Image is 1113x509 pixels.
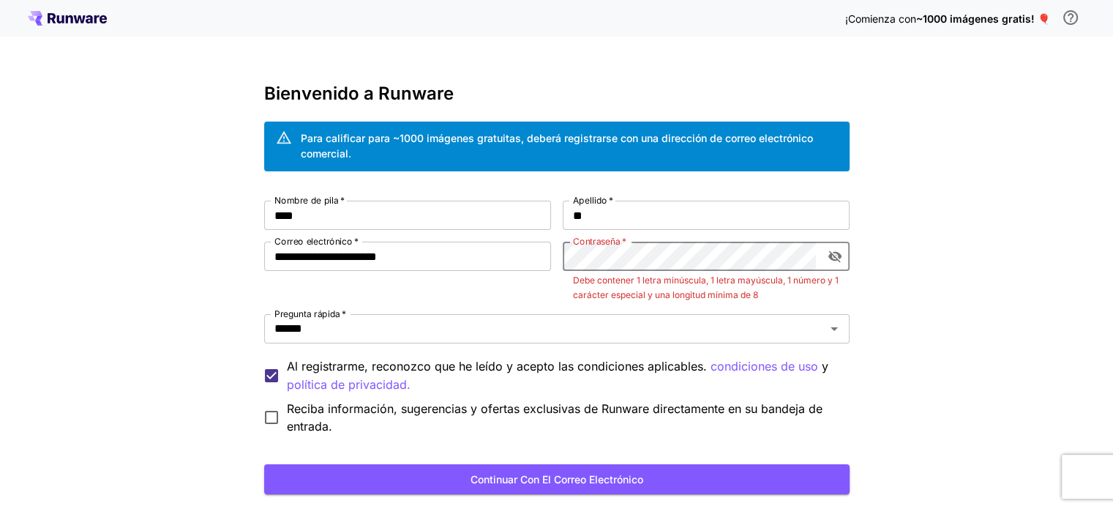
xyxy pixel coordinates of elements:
font: ~1000 imágenes gratis! 🎈 [916,12,1050,25]
button: alternar visibilidad de contraseña [822,243,848,270]
font: Nombre de pila [274,195,339,206]
font: Continuar con el correo electrónico [471,473,643,486]
font: Bienvenido a Runware [264,83,454,104]
font: ¡Comienza con [845,12,916,25]
font: Contraseña [573,236,621,247]
button: Abierto [824,319,844,339]
font: Para calificar para ~1000 imágenes gratuitas, deberá registrarse con una dirección de correo elec... [301,132,813,160]
font: Al registrarme, reconozco que he leído y acepto las condiciones aplicables. [287,359,707,374]
font: Correo electrónico [274,236,353,247]
font: política de privacidad. [287,377,411,392]
font: Debe contener 1 letra minúscula, 1 letra mayúscula, 1 número y 1 carácter especial y una longitud... [573,275,839,300]
button: Continuar con el correo electrónico [264,464,850,494]
font: y [822,359,828,374]
font: Pregunta rápida [274,308,340,319]
button: Al registrarme, reconozco que he leído y acepto las condiciones aplicables. condiciones de uso y [287,376,411,394]
button: Al registrarme, reconozco que he leído y acepto las condiciones aplicables. y política de privaci... [711,357,818,376]
font: Apellido [573,195,607,206]
font: Reciba información, sugerencias y ofertas exclusivas de Runware directamente en su bandeja de ent... [287,401,822,434]
font: condiciones de uso [711,359,818,374]
button: Para calificar para obtener crédito gratuito, debe registrarse con una dirección de correo electr... [1056,3,1085,32]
